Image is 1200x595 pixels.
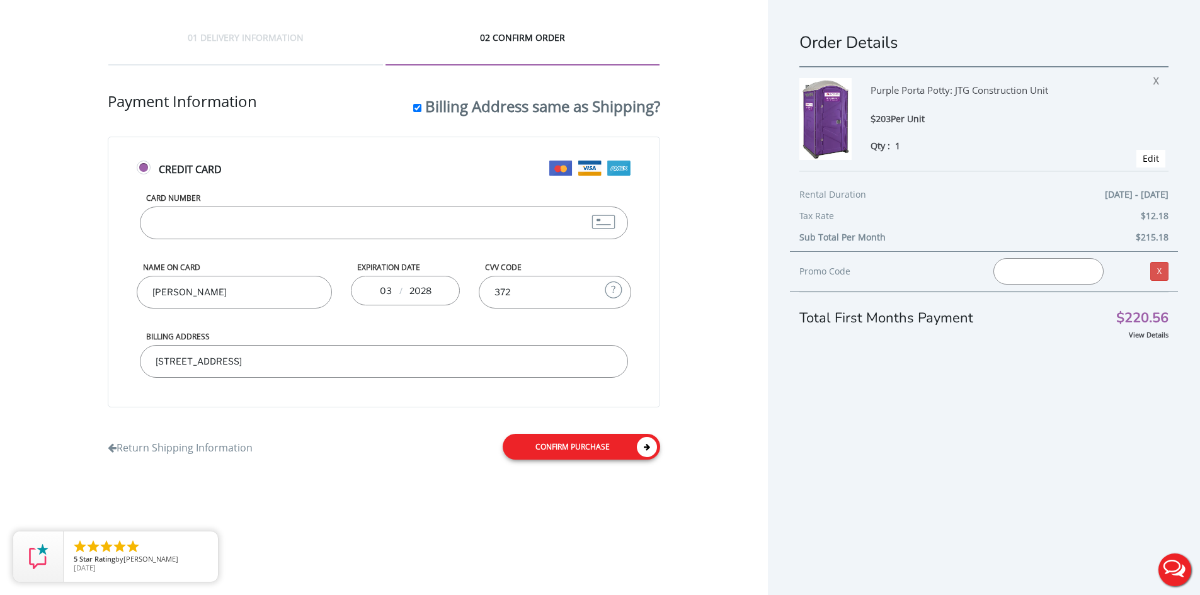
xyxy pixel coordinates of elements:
[799,231,886,243] b: Sub Total Per Month
[503,434,660,460] a: Confirm purchase
[108,434,253,455] a: Return Shipping Information
[74,554,77,564] span: 5
[408,278,433,303] input: YYYY
[1150,545,1200,595] button: Live Chat
[74,555,208,564] span: by
[1141,208,1169,224] span: $12.18
[137,262,331,273] label: Name on Card
[26,544,51,569] img: Review Rating
[871,139,1117,152] div: Qty :
[799,187,1169,208] div: Rental Duration
[479,262,631,273] label: CVV Code
[1153,71,1165,87] span: X
[1150,262,1169,281] a: X
[125,539,140,554] li: 
[891,113,925,125] span: Per Unit
[86,539,101,554] li: 
[79,554,115,564] span: Star Rating
[895,140,900,152] span: 1
[1143,152,1159,164] a: Edit
[378,278,394,303] input: MM
[99,539,114,554] li: 
[799,208,1169,230] div: Tax Rate
[1136,231,1169,243] b: $215.18
[140,331,627,342] label: Billing Address
[397,285,404,297] span: /
[799,264,974,279] div: Promo Code
[1105,187,1169,202] span: [DATE] - [DATE]
[74,563,96,572] span: [DATE]
[112,539,127,554] li: 
[871,112,1117,127] div: $203
[386,31,660,65] div: 02 CONFIRM ORDER
[108,91,660,137] div: Payment Information
[351,262,460,273] label: Expiration Date
[425,96,660,116] label: Billing Address same as Shipping?
[1129,330,1169,339] a: View Details
[799,31,1169,54] h1: Order Details
[140,193,627,203] label: Card Number
[871,78,1117,112] div: Purple Porta Potty: JTG Construction Unit
[137,162,631,190] label: Credit Card
[1116,312,1169,325] span: $220.56
[123,554,178,564] span: [PERSON_NAME]
[799,292,1169,328] div: Total First Months Payment
[108,31,383,65] div: 01 DELIVERY INFORMATION
[72,539,88,554] li: 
